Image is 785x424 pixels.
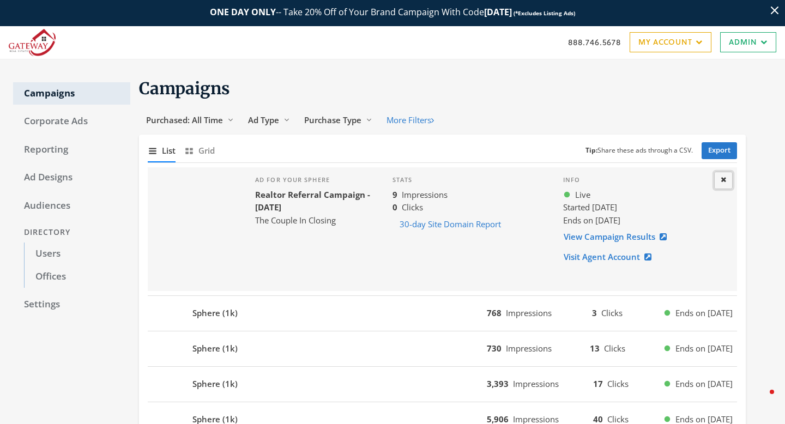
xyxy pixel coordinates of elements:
b: 3,393 [487,378,509,389]
button: Sphere (1k)3,393Impressions17ClicksEnds on [DATE] [148,371,737,397]
span: Impressions [513,378,559,389]
h4: Ad for your sphere [255,176,375,184]
b: 17 [593,378,603,389]
button: Grid [184,139,215,162]
b: Sphere (1k) [192,307,238,319]
button: Sphere (1k)730Impressions13ClicksEnds on [DATE] [148,336,737,362]
span: Clicks [604,343,625,354]
img: Adwerx [9,29,56,56]
span: List [162,144,176,157]
button: More Filters [379,110,441,130]
b: 0 [392,202,397,213]
b: 768 [487,307,502,318]
div: The Couple In Closing [255,214,375,227]
span: Clicks [607,378,629,389]
a: Admin [720,32,776,52]
b: Sphere (1k) [192,378,238,390]
span: Live [575,189,590,201]
a: Ad Designs [13,166,130,189]
b: 3 [592,307,597,318]
button: Ad Type [241,110,297,130]
div: Directory [13,222,130,243]
iframe: Intercom live chat [748,387,774,413]
button: List [148,139,176,162]
span: Ends on [DATE] [675,378,733,390]
span: Grid [198,144,215,157]
span: Impressions [402,189,448,200]
b: Tip: [585,146,597,155]
a: Reporting [13,138,130,161]
a: Export [702,142,737,159]
h4: Info [563,176,711,184]
button: Sphere (1k)768Impressions3ClicksEnds on [DATE] [148,300,737,326]
span: Ad Type [248,114,279,125]
button: 30-day Site Domain Report [392,214,508,234]
span: Impressions [506,343,552,354]
a: Corporate Ads [13,110,130,133]
a: Campaigns [13,82,130,105]
h4: Stats [392,176,546,184]
a: 888.746.5678 [568,37,621,48]
a: Users [24,243,130,265]
span: Ends on [DATE] [675,342,733,355]
span: Ends on [DATE] [563,215,620,226]
b: 13 [590,343,600,354]
span: Impressions [506,307,552,318]
span: Ends on [DATE] [675,307,733,319]
b: Sphere (1k) [192,342,238,355]
span: Clicks [601,307,623,318]
a: Audiences [13,195,130,217]
b: 730 [487,343,502,354]
span: Purchased: All Time [146,114,223,125]
b: Realtor Referral Campaign - [DATE] [255,189,370,213]
span: Purchase Type [304,114,361,125]
a: My Account [630,32,711,52]
span: Campaigns [139,78,230,99]
button: Purchase Type [297,110,379,130]
a: Offices [24,265,130,288]
button: Purchased: All Time [139,110,241,130]
span: Clicks [402,202,423,213]
small: Share these ads through a CSV. [585,146,693,156]
a: Visit Agent Account [563,247,659,267]
div: Started [DATE] [563,201,711,214]
a: View Campaign Results [563,227,674,247]
a: Settings [13,293,130,316]
b: 9 [392,189,397,200]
